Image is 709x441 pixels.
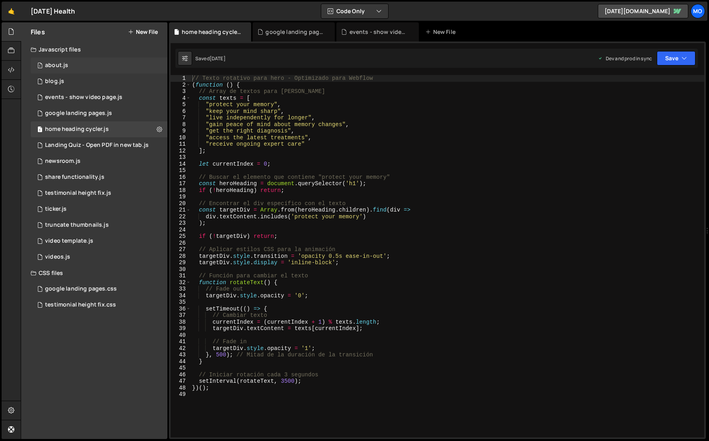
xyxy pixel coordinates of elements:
[210,55,226,62] div: [DATE]
[171,332,191,339] div: 40
[171,214,191,220] div: 22
[31,169,167,185] div: 15519/43407.js
[45,158,81,165] div: newsroom.js
[171,266,191,273] div: 30
[171,293,191,299] div: 34
[171,121,191,128] div: 8
[425,28,459,36] div: New File
[45,285,117,293] div: google landing pages.css
[45,253,70,261] div: videos.js
[45,301,116,309] div: testimonial height fix.css
[171,207,191,214] div: 21
[171,240,191,247] div: 26
[31,105,167,121] div: 15519/41006.js
[31,233,167,249] div: 15519/43553.js
[31,6,75,16] div: [DATE] Health
[21,42,167,57] div: Javascript files
[350,28,409,36] div: events - show video page.js
[171,253,191,260] div: 28
[31,89,167,105] div: 15519/43379.js
[171,128,191,134] div: 9
[171,88,191,95] div: 3
[31,249,167,265] div: 15519/44391.js
[171,365,191,372] div: 45
[31,121,167,137] div: 15519/44154.js
[171,227,191,233] div: 24
[45,110,112,117] div: google landing pages.js
[45,94,122,101] div: events - show video page.js
[31,201,167,217] div: 15519/43856.js
[171,306,191,312] div: 36
[182,28,242,36] div: home heading cycler.js
[31,281,167,297] div: 15519/41007.css
[691,4,705,18] a: Mo
[171,174,191,181] div: 16
[2,2,21,21] a: 🤙
[171,273,191,279] div: 31
[171,141,191,148] div: 11
[171,338,191,345] div: 41
[31,28,45,36] h2: Files
[37,127,42,133] span: 1
[45,78,64,85] div: blog.js
[171,115,191,121] div: 7
[31,217,167,233] div: 15519/43756.js
[171,391,191,398] div: 49
[171,279,191,286] div: 32
[321,4,388,18] button: Code Only
[31,185,167,201] div: 15519/44286.js
[171,75,191,82] div: 1
[171,299,191,306] div: 35
[45,221,109,229] div: truncate thumbnails.js
[45,142,149,149] div: Landing Quiz - Open PDF in new tab.js
[171,148,191,154] div: 12
[128,29,158,35] button: New File
[171,154,191,161] div: 13
[657,51,695,65] button: Save
[598,55,652,62] div: Dev and prod in sync
[171,345,191,352] div: 42
[171,95,191,102] div: 4
[171,372,191,378] div: 46
[171,101,191,108] div: 5
[31,153,167,169] div: 15519/43356.js
[171,200,191,207] div: 20
[171,319,191,326] div: 38
[45,174,104,181] div: share functionality.js
[171,246,191,253] div: 27
[195,55,226,62] div: Saved
[171,194,191,200] div: 19
[171,220,191,227] div: 23
[45,206,67,213] div: ticker.js
[171,161,191,168] div: 14
[171,187,191,194] div: 18
[171,108,191,115] div: 6
[171,233,191,240] div: 25
[171,286,191,293] div: 33
[171,167,191,174] div: 15
[45,190,111,197] div: testimonial height fix.js
[171,312,191,319] div: 37
[171,82,191,89] div: 2
[45,126,109,133] div: home heading cycler.js
[171,259,191,266] div: 29
[45,62,68,69] div: about.js
[171,352,191,358] div: 43
[171,385,191,392] div: 48
[31,137,167,153] div: 15519/44859.js
[265,28,325,36] div: google landing pages.js
[37,63,42,69] span: 1
[45,237,93,245] div: video template.js
[171,378,191,385] div: 47
[31,57,167,73] div: 15519/46730.js
[171,180,191,187] div: 17
[171,134,191,141] div: 10
[171,358,191,365] div: 44
[31,297,167,313] div: 15519/44291.css
[21,265,167,281] div: CSS files
[31,73,167,89] div: 15519/43411.js
[171,325,191,332] div: 39
[598,4,688,18] a: [DATE][DOMAIN_NAME]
